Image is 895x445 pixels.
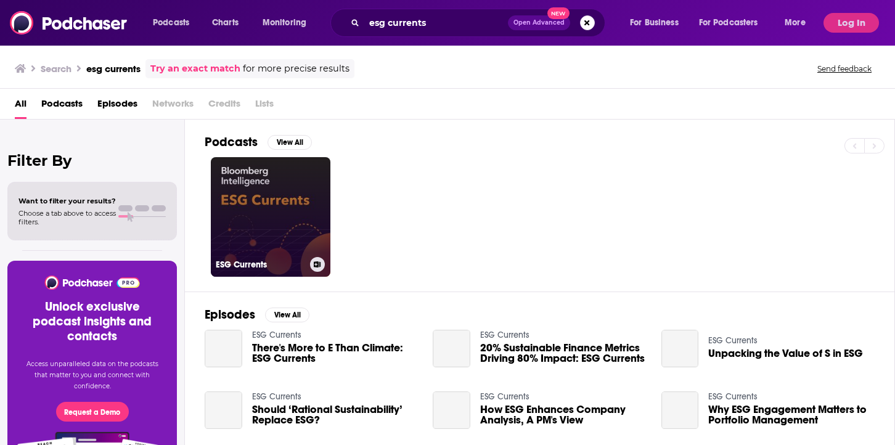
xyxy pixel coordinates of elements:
a: Try an exact match [150,62,240,76]
a: 20% Sustainable Finance Metrics Driving 80% Impact: ESG Currents [433,330,470,367]
a: There's More to E Than Climate: ESG Currents [205,330,242,367]
a: Unpacking the Value of S in ESG [708,348,863,359]
button: View All [265,308,309,322]
span: Monitoring [263,14,306,31]
a: Should ‘Rational Sustainability’ Replace ESG? [205,391,242,429]
a: ESG Currents [480,391,529,402]
a: ESG Currents [211,157,330,277]
span: Podcasts [153,14,189,31]
button: open menu [776,13,821,33]
button: Log In [823,13,879,33]
span: Credits [208,94,240,119]
a: Episodes [97,94,137,119]
a: PodcastsView All [205,134,312,150]
button: open menu [144,13,205,33]
a: EpisodesView All [205,307,309,322]
a: ESG Currents [708,335,758,346]
span: Want to filter your results? [18,197,116,205]
button: open menu [254,13,322,33]
a: All [15,94,27,119]
a: How ESG Enhances Company Analysis, A PM's View [480,404,647,425]
span: Networks [152,94,194,119]
h3: Search [41,63,72,75]
a: ESG Currents [708,391,758,402]
h2: Podcasts [205,134,258,150]
p: Access unparalleled data on the podcasts that matter to you and connect with confidence. [22,359,162,392]
a: Podcasts [41,94,83,119]
a: Charts [204,13,246,33]
span: Choose a tab above to access filters. [18,209,116,226]
h3: Unlock exclusive podcast insights and contacts [22,300,162,344]
a: How ESG Enhances Company Analysis, A PM's View [433,391,470,429]
button: View All [268,135,312,150]
h3: ESG Currents [216,259,305,270]
a: Why ESG Engagement Matters to Portfolio Management [708,404,875,425]
span: Charts [212,14,239,31]
h3: esg currents [86,63,141,75]
span: Lists [255,94,274,119]
a: 20% Sustainable Finance Metrics Driving 80% Impact: ESG Currents [480,343,647,364]
button: Request a Demo [56,402,129,422]
button: open menu [691,13,776,33]
span: For Podcasters [699,14,758,31]
div: Search podcasts, credits, & more... [342,9,617,37]
span: More [785,14,806,31]
button: Send feedback [814,63,875,74]
a: Why ESG Engagement Matters to Portfolio Management [661,391,699,429]
button: Open AdvancedNew [508,15,570,30]
span: For Business [630,14,679,31]
img: Podchaser - Follow, Share and Rate Podcasts [10,11,128,35]
a: There's More to E Than Climate: ESG Currents [252,343,419,364]
span: Open Advanced [513,20,565,26]
a: ESG Currents [252,391,301,402]
a: ESG Currents [252,330,301,340]
a: Should ‘Rational Sustainability’ Replace ESG? [252,404,419,425]
h2: Filter By [7,152,177,169]
h2: Episodes [205,307,255,322]
a: Unpacking the Value of S in ESG [661,330,699,367]
a: ESG Currents [480,330,529,340]
img: Podchaser - Follow, Share and Rate Podcasts [44,276,141,290]
button: open menu [621,13,694,33]
input: Search podcasts, credits, & more... [364,13,508,33]
span: New [547,7,570,19]
span: for more precise results [243,62,349,76]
